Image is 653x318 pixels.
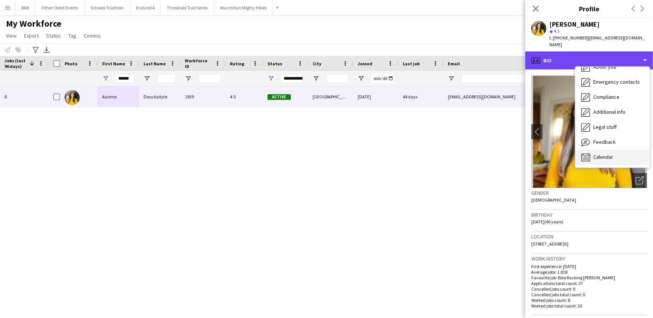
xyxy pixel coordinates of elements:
[326,74,349,83] input: City Filter Input
[525,51,653,69] div: Bio
[65,61,77,66] span: Photo
[575,150,650,165] div: Calendar
[531,269,647,275] p: Average jobs: 1.818
[313,75,319,82] button: Open Filter Menu
[593,154,613,160] span: Calendar
[531,197,576,203] span: [DEMOGRAPHIC_DATA]
[531,292,647,297] p: Cancelled jobs total count: 0
[268,75,274,82] button: Open Filter Menu
[198,74,221,83] input: Workforce ID Filter Input
[84,32,101,39] span: Comms
[371,74,394,83] input: Joined Filter Input
[5,58,26,69] span: Jobs (last 90 days)
[531,286,647,292] p: Cancelled jobs count: 0
[549,35,644,47] span: | [EMAIL_ADDRESS][DOMAIN_NAME]
[268,61,282,66] span: Status
[531,219,563,225] span: [DATE] (40 years)
[116,74,135,83] input: First Name Filter Input
[15,0,35,15] button: RAB
[180,86,225,107] div: 1939
[98,86,139,107] div: Aurime
[102,75,109,82] button: Open Filter Menu
[461,74,589,83] input: Email Filter Input
[531,241,568,247] span: [STREET_ADDRESS]
[575,75,650,90] div: Emergency contacts
[593,63,616,70] span: About you
[358,61,372,66] span: Joined
[593,109,626,115] span: Additional info
[593,139,616,145] span: Feedback
[230,61,244,66] span: Rating
[21,31,42,41] a: Export
[575,120,650,135] div: Legal stuff
[531,211,647,218] h3: Birthday
[575,60,650,75] div: About you
[42,45,51,54] app-action-btn: Export XLSX
[575,135,650,150] div: Feedback
[139,86,180,107] div: Dovydaityte
[575,90,650,105] div: Compliance
[593,78,640,85] span: Emergency contacts
[575,105,650,120] div: Additional info
[185,58,212,69] span: Workforce ID
[353,86,398,107] div: [DATE]
[531,264,647,269] p: First experience: [DATE]
[448,75,455,82] button: Open Filter Menu
[358,75,364,82] button: Open Filter Menu
[43,31,64,41] a: Status
[81,31,104,41] a: Comms
[161,0,214,15] button: Threshold Trail Series
[65,90,80,105] img: Aurime Dovydaityte
[102,61,125,66] span: First Name
[24,32,39,39] span: Export
[157,74,176,83] input: Last Name Filter Input
[268,94,291,100] span: Active
[398,86,443,107] div: 44 days
[68,32,76,39] span: Tag
[448,61,460,66] span: Email
[443,86,594,107] div: [EMAIL_ADDRESS][DOMAIN_NAME]
[225,86,263,107] div: 4.5
[144,61,166,66] span: Last Name
[593,93,620,100] span: Compliance
[85,0,130,15] button: Schools Triathlon
[531,297,647,303] p: Worked jobs count: 8
[6,18,61,29] span: My Workforce
[214,0,273,15] button: Macmillan Mighty Hikes
[531,255,647,262] h3: Work history
[632,173,647,188] div: Open photos pop-in
[531,280,647,286] p: Applications total count: 27
[185,75,192,82] button: Open Filter Menu
[313,61,321,66] span: City
[46,32,61,39] span: Status
[531,275,647,280] p: Favourite job: Bike Racking [PERSON_NAME]
[531,190,647,196] h3: Gender
[554,28,559,34] span: 4.5
[531,75,647,188] img: Crew avatar or photo
[593,124,617,130] span: Legal stuff
[531,233,647,240] h3: Location
[144,75,150,82] button: Open Filter Menu
[549,35,588,41] span: t. [PHONE_NUMBER]
[35,0,85,15] button: Other Client Events
[31,45,40,54] app-action-btn: Advanced filters
[130,0,161,15] button: Endure24
[65,31,79,41] a: Tag
[525,4,653,14] h3: Profile
[531,303,647,309] p: Worked jobs total count: 20
[6,32,17,39] span: View
[403,61,420,66] span: Last job
[308,86,353,107] div: [GEOGRAPHIC_DATA]
[549,21,600,28] div: [PERSON_NAME]
[3,31,20,41] a: View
